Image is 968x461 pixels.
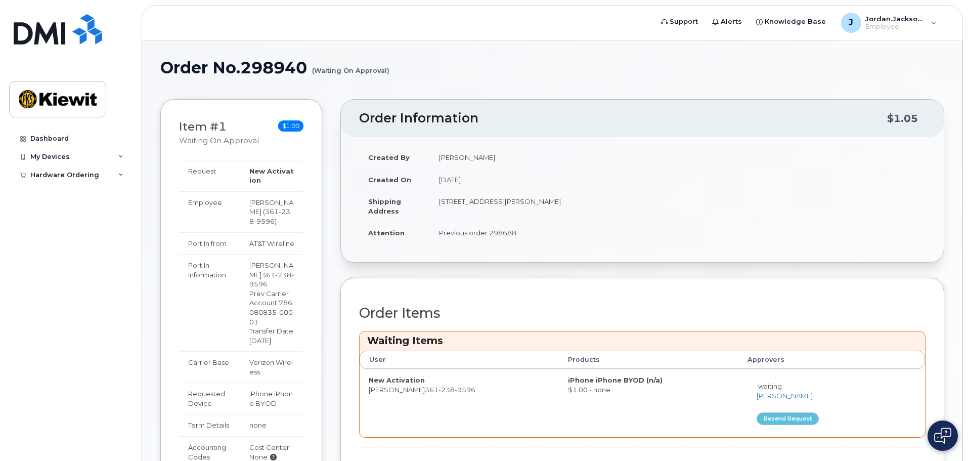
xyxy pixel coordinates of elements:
th: User [360,351,559,369]
td: [PERSON_NAME] [430,146,926,169]
th: Approvers [738,351,895,369]
span: 9596 [455,386,475,394]
span: 361 [249,207,290,225]
small: Waiting On Approval [179,136,259,145]
span: waiting [758,382,782,390]
span: 361 [249,271,294,288]
div: $1.05 [887,109,918,128]
img: Open chat [934,428,951,444]
span: 9596 [254,217,275,225]
td: [PERSON_NAME] ( ) [240,191,303,232]
td: [PERSON_NAME] Prev Carrier Account 786080835-00001 Transfer Date [DATE] [240,254,303,351]
span: 361 [425,386,475,394]
td: Term Details [179,414,240,436]
td: Verizon Wireless [240,351,303,383]
span: 238 [275,271,291,279]
td: [DATE] [430,169,926,191]
td: Employee [179,191,240,232]
h1: Order No.298940 [160,59,944,76]
td: $1.00 - none [559,369,738,437]
strong: New Activation [369,376,425,384]
strong: Created By [368,153,410,161]
strong: Shipping Address [368,197,401,215]
h3: Item #1 [179,120,259,146]
td: Request [179,160,240,191]
a: [PERSON_NAME] [757,392,813,400]
td: [PERSON_NAME] [360,369,559,437]
td: Port In from [179,232,240,255]
button: Resend request [757,412,819,425]
td: AT&T Wireline [240,232,303,255]
strong: Created On [368,176,411,184]
strong: iPhone iPhone BYOD (n/a) [568,376,663,384]
strong: Attention [368,229,405,237]
small: (Waiting On Approval) [312,59,389,74]
td: Carrier Base [179,351,240,383]
h2: Order Items [359,306,926,321]
td: none [240,414,303,436]
span: $1.00 [278,120,303,132]
td: Previous order 298688 [430,222,926,244]
td: [STREET_ADDRESS][PERSON_NAME] [430,190,926,222]
h3: Waiting Items [367,334,917,348]
td: Requested Device [179,383,240,414]
h2: Order Information [359,111,887,125]
td: iPhone iPhone BYOD [240,383,303,414]
span: 238 [438,386,455,394]
td: Port In Information [179,254,240,351]
th: Products [559,351,738,369]
strong: New Activation [249,167,294,185]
